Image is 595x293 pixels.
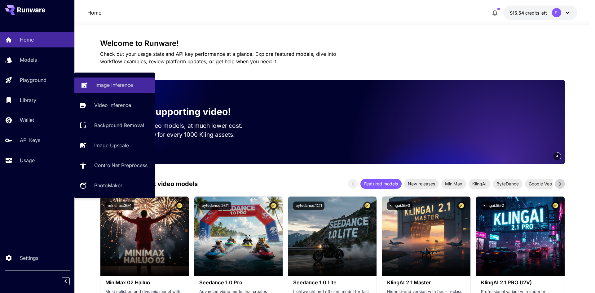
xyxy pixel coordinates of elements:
img: alt [382,197,470,276]
button: Certified Model – Vetted for best performance and includes a commercial license. [551,202,560,210]
a: Video Inference [74,98,155,113]
p: Home [20,36,34,43]
button: Collapse sidebar [62,277,70,285]
a: Background Removal [74,118,155,133]
p: Video Inference [94,101,131,109]
p: Library [20,96,36,104]
span: Check out your usage stats and API key performance at a glance. Explore featured models, dive int... [100,51,336,64]
h3: Seedance 1.0 Lite [293,280,372,286]
img: alt [100,197,189,276]
button: klingai:5@2 [481,202,506,210]
p: ControlNet Preprocess [94,162,148,169]
button: Certified Model – Vetted for best performance and includes a commercial license. [457,202,465,210]
p: Models [20,56,37,64]
a: ControlNet Preprocess [74,158,155,173]
p: API Keys [20,136,40,144]
button: klingai:5@3 [387,202,412,210]
span: MiniMax [441,180,466,187]
button: Certified Model – Vetted for best performance and includes a commercial license. [269,202,278,210]
p: Image Inference [95,81,133,89]
div: F. [552,8,561,17]
span: ByteDance [493,180,522,187]
span: New releases [404,180,439,187]
div: Collapse sidebar [66,276,74,287]
h3: KlingAI 2.1 Master [387,280,465,286]
nav: breadcrumb [87,9,101,16]
p: Image Upscale [94,142,129,149]
p: Usage [20,157,35,164]
span: credits left [525,10,547,16]
span: Google Veo [525,180,556,187]
a: Image Upscale [74,138,155,153]
p: Run the best video models, at much lower cost. [110,121,254,130]
p: PhotoMaker [94,182,122,189]
span: 4 [556,154,558,158]
button: Certified Model – Vetted for best performance and includes a commercial license. [363,202,372,210]
button: Certified Model – Vetted for best performance and includes a commercial license. [175,202,184,210]
img: alt [476,197,564,276]
img: alt [194,197,283,276]
span: KlingAI [469,180,490,187]
span: Featured models [360,180,402,187]
h3: KlingAI 2.1 PRO (I2V) [481,280,559,286]
a: PhotoMaker [74,178,155,193]
p: Save up to $500 for every 1000 Kling assets. [110,130,254,139]
div: $15.53874 [510,10,547,16]
h3: Seedance 1.0 Pro [199,280,278,286]
button: $15.53874 [504,6,577,20]
p: Settings [20,254,38,262]
span: $15.54 [510,10,525,16]
a: Image Inference [74,78,155,93]
button: bytedance:2@1 [199,202,231,210]
p: Playground [20,76,46,84]
h3: MiniMax 02 Hailuo [105,280,184,286]
h3: Welcome to Runware! [100,39,565,48]
p: Wallet [20,116,34,124]
img: alt [288,197,377,276]
button: minimax:3@1 [105,202,134,210]
p: Background Removal [94,122,144,129]
p: Home [87,9,101,16]
button: bytedance:1@1 [293,202,324,210]
p: Now supporting video! [127,105,231,119]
